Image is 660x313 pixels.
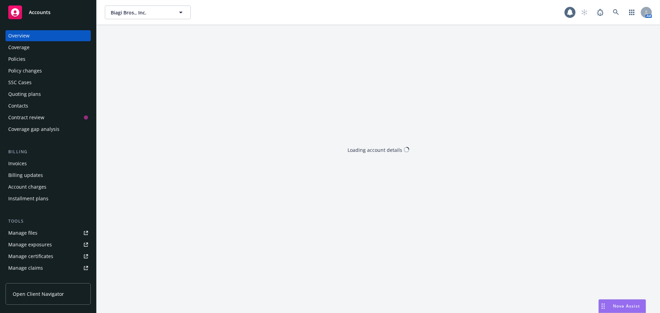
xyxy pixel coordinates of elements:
[8,170,43,181] div: Billing updates
[8,158,27,169] div: Invoices
[5,262,91,273] a: Manage claims
[13,290,64,298] span: Open Client Navigator
[599,300,607,313] div: Drag to move
[5,65,91,76] a: Policy changes
[5,89,91,100] a: Quoting plans
[8,42,30,53] div: Coverage
[5,77,91,88] a: SSC Cases
[111,9,170,16] span: Biagi Bros., Inc.
[5,227,91,238] a: Manage files
[8,100,28,111] div: Contacts
[5,100,91,111] a: Contacts
[8,124,59,135] div: Coverage gap analysis
[8,193,48,204] div: Installment plans
[8,54,25,65] div: Policies
[609,5,623,19] a: Search
[8,227,37,238] div: Manage files
[8,112,44,123] div: Contract review
[8,262,43,273] div: Manage claims
[598,299,646,313] button: Nova Assist
[5,30,91,41] a: Overview
[8,77,32,88] div: SSC Cases
[5,148,91,155] div: Billing
[5,112,91,123] a: Contract review
[5,158,91,169] a: Invoices
[5,54,91,65] a: Policies
[348,146,402,153] div: Loading account details
[5,42,91,53] a: Coverage
[5,218,91,225] div: Tools
[5,124,91,135] a: Coverage gap analysis
[8,274,41,285] div: Manage BORs
[105,5,191,19] button: Biagi Bros., Inc.
[8,89,41,100] div: Quoting plans
[5,3,91,22] a: Accounts
[29,10,51,15] span: Accounts
[8,65,42,76] div: Policy changes
[5,181,91,192] a: Account charges
[577,5,591,19] a: Start snowing
[593,5,607,19] a: Report a Bug
[8,181,46,192] div: Account charges
[5,170,91,181] a: Billing updates
[5,251,91,262] a: Manage certificates
[5,193,91,204] a: Installment plans
[8,239,52,250] div: Manage exposures
[625,5,639,19] a: Switch app
[5,274,91,285] a: Manage BORs
[5,239,91,250] a: Manage exposures
[8,251,53,262] div: Manage certificates
[613,303,640,309] span: Nova Assist
[8,30,30,41] div: Overview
